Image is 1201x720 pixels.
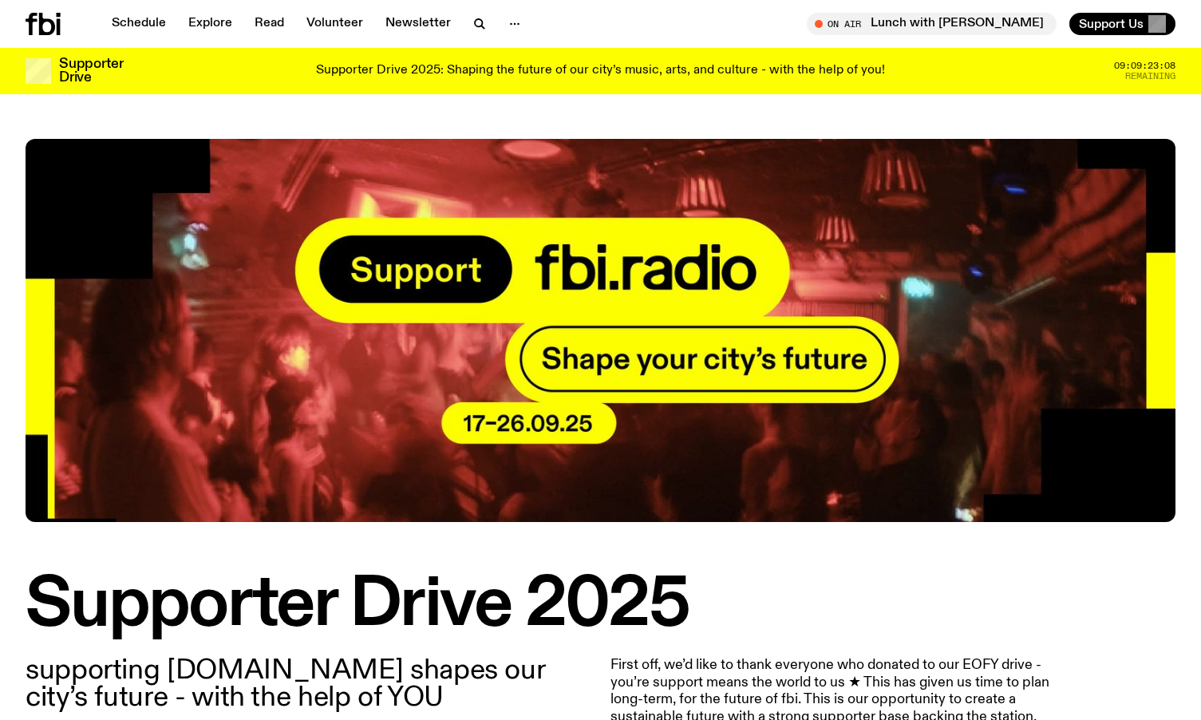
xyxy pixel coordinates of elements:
a: Schedule [102,13,176,35]
span: Support Us [1079,17,1144,31]
a: Explore [179,13,242,35]
span: 09:09:23:08 [1114,61,1175,70]
button: Support Us [1069,13,1175,35]
p: supporting [DOMAIN_NAME] shapes our city’s future - with the help of YOU [26,657,591,711]
p: Supporter Drive 2025: Shaping the future of our city’s music, arts, and culture - with the help o... [316,64,885,78]
a: Volunteer [297,13,373,35]
h3: Supporter Drive [59,57,123,85]
h1: Supporter Drive 2025 [26,573,1175,638]
a: Newsletter [376,13,460,35]
span: Remaining [1125,72,1175,81]
button: On AirLunch with [PERSON_NAME] [807,13,1057,35]
a: Read [245,13,294,35]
